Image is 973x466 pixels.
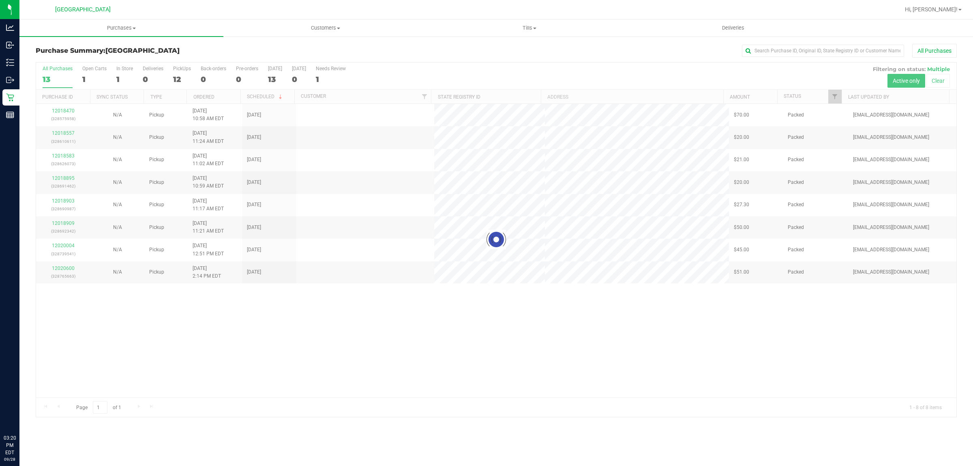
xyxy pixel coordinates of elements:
button: All Purchases [912,44,957,58]
span: Hi, [PERSON_NAME]! [905,6,958,13]
a: Purchases [19,19,223,37]
p: 03:20 PM EDT [4,434,16,456]
a: Deliveries [631,19,835,37]
input: Search Purchase ID, Original ID, State Registry ID or Customer Name... [742,45,904,57]
a: Tills [427,19,631,37]
iframe: Resource center unread badge [24,400,34,410]
inline-svg: Inventory [6,58,14,67]
span: Tills [428,24,631,32]
span: [GEOGRAPHIC_DATA] [55,6,111,13]
inline-svg: Inbound [6,41,14,49]
span: Customers [224,24,427,32]
h3: Purchase Summary: [36,47,343,54]
span: [GEOGRAPHIC_DATA] [105,47,180,54]
inline-svg: Retail [6,93,14,101]
iframe: Resource center [8,401,32,425]
inline-svg: Outbound [6,76,14,84]
span: Purchases [19,24,223,32]
p: 09/28 [4,456,16,462]
span: Deliveries [711,24,755,32]
a: Customers [223,19,427,37]
inline-svg: Reports [6,111,14,119]
inline-svg: Analytics [6,24,14,32]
